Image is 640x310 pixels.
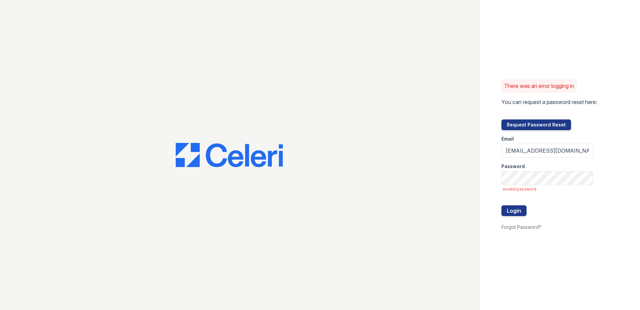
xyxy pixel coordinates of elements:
[501,136,514,142] label: Email
[176,143,283,167] img: CE_Logo_Blue-a8612792a0a2168367f1c8372b55b34899dd931a85d93a1a3d3e32e68fde9ad4.png
[503,187,593,192] span: invalid password
[504,82,574,90] p: There was an error logging in
[501,224,541,230] a: Forgot Password?
[501,119,571,130] button: Request Password Reset
[501,98,597,106] p: You can request a password reset here:
[501,205,527,216] button: Login
[501,163,525,170] label: Password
